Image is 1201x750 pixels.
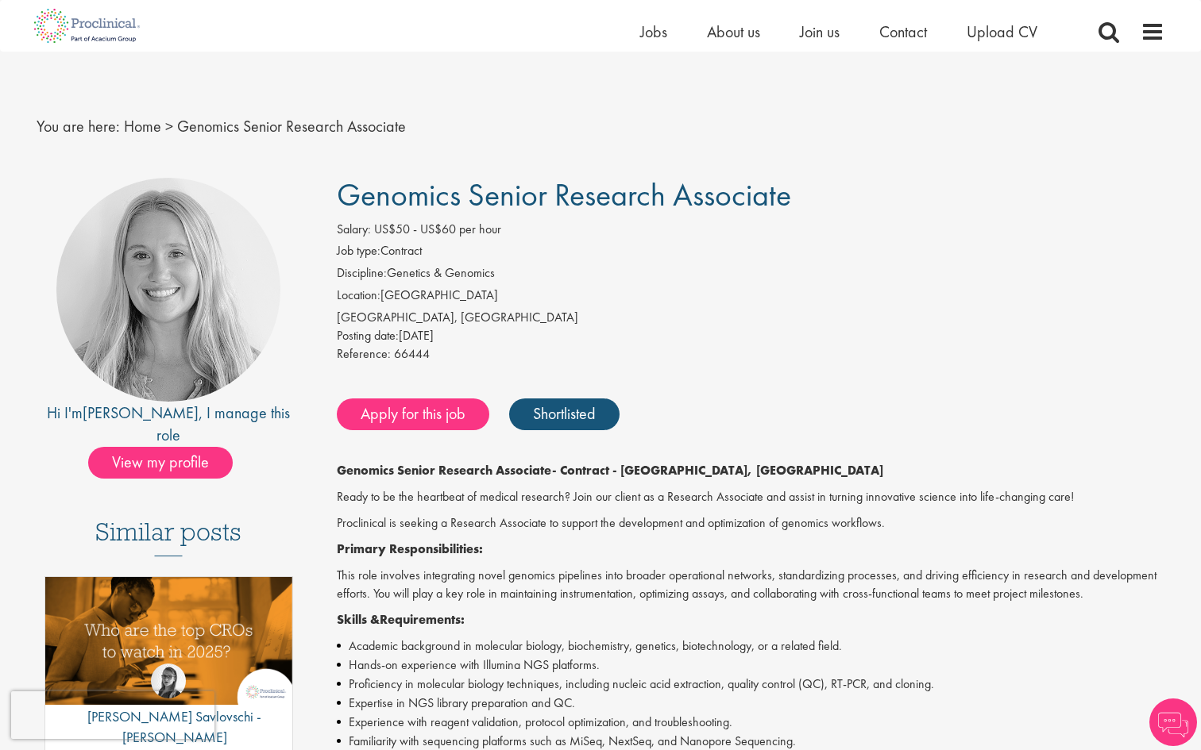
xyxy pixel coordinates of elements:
span: Genomics Senior Research Associate [177,116,406,137]
a: Contact [879,21,927,42]
li: Contract [337,242,1165,264]
span: View my profile [88,447,233,479]
span: US$50 - US$60 per hour [374,221,501,237]
p: Proclinical is seeking a Research Associate to support the development and optimization of genomi... [337,514,1165,533]
div: [DATE] [337,327,1165,345]
span: > [165,116,173,137]
a: Join us [800,21,840,42]
label: Reference: [337,345,391,363]
p: Ready to be the heartbeat of medical research? Join our client as a Research Associate and assist... [337,488,1165,506]
li: Genetics & Genomics [337,264,1165,287]
a: Apply for this job [337,398,489,430]
a: Link to a post [45,577,292,717]
li: Hands-on experience with Illumina NGS platforms. [337,656,1165,675]
li: Academic background in molecular biology, biochemistry, genetics, biotechnology, or a related field. [337,637,1165,656]
img: Chatbot [1149,698,1197,746]
img: Top 10 CROs 2025 | Proclinical [45,577,292,705]
li: [GEOGRAPHIC_DATA] [337,287,1165,309]
strong: Primary Responsibilities: [337,540,483,557]
a: Shortlisted [509,398,620,430]
iframe: reCAPTCHA [11,691,214,739]
strong: - Contract - [GEOGRAPHIC_DATA], [GEOGRAPHIC_DATA] [552,462,883,479]
label: Location: [337,287,380,305]
a: About us [707,21,760,42]
p: This role involves integrating novel genomics pipelines into broader operational networks, standa... [337,567,1165,603]
h3: Similar posts [95,518,241,556]
strong: Skills & [337,611,380,628]
strong: Requirements: [380,611,465,628]
li: Experience with reagent validation, protocol optimization, and troubleshooting. [337,713,1165,732]
span: 66444 [394,345,430,362]
div: Hi I'm , I manage this role [37,402,301,447]
span: You are here: [37,116,120,137]
img: Theodora Savlovschi - Wicks [151,663,186,698]
a: View my profile [88,450,249,471]
label: Discipline: [337,264,387,283]
a: Upload CV [967,21,1037,42]
li: Proficiency in molecular biology techniques, including nucleic acid extraction, quality control (... [337,675,1165,694]
a: Jobs [640,21,667,42]
span: Genomics Senior Research Associate [337,175,791,215]
a: breadcrumb link [124,116,161,137]
strong: Genomics Senior Research Associate [337,462,552,479]
label: Job type: [337,242,380,260]
a: [PERSON_NAME] [83,402,199,423]
div: [GEOGRAPHIC_DATA], [GEOGRAPHIC_DATA] [337,309,1165,327]
li: Expertise in NGS library preparation and QC. [337,694,1165,713]
span: Posting date: [337,327,399,344]
img: imeage of recruiter Shannon Briggs [56,178,280,402]
label: Salary: [337,221,371,239]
